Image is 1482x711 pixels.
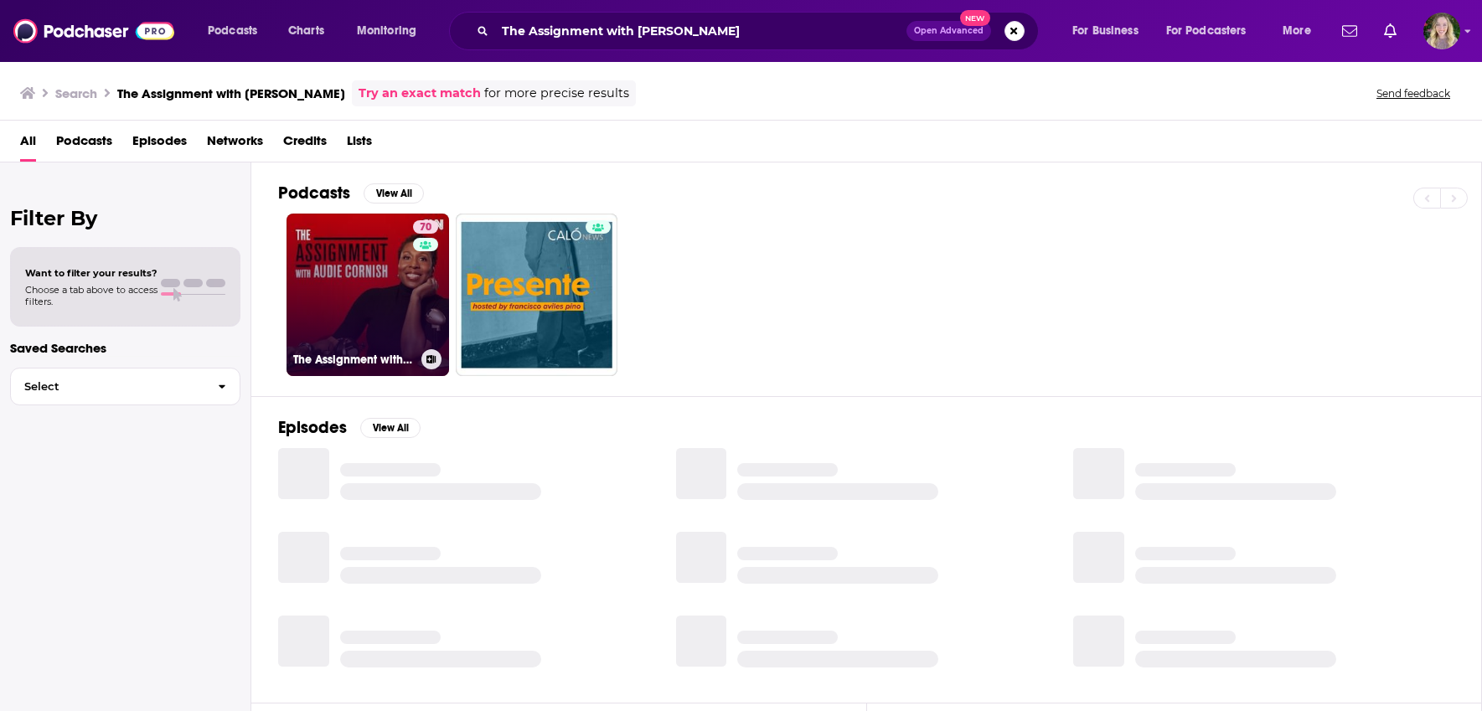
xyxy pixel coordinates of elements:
span: Logged in as lauren19365 [1423,13,1460,49]
img: Podchaser - Follow, Share and Rate Podcasts [13,15,174,47]
button: open menu [1271,18,1332,44]
a: Credits [283,127,327,162]
a: Episodes [132,127,187,162]
span: Want to filter your results? [25,267,157,279]
a: Podcasts [56,127,112,162]
img: User Profile [1423,13,1460,49]
a: 70 [413,220,438,234]
a: Show notifications dropdown [1335,17,1364,45]
button: View All [360,418,421,438]
a: Charts [277,18,334,44]
input: Search podcasts, credits, & more... [495,18,906,44]
h3: The Assignment with [PERSON_NAME] [117,85,345,101]
span: For Business [1072,19,1139,43]
span: Choose a tab above to access filters. [25,284,157,307]
a: Lists [347,127,372,162]
a: All [20,127,36,162]
a: Networks [207,127,263,162]
a: Show notifications dropdown [1377,17,1403,45]
button: Send feedback [1371,86,1455,100]
a: EpisodesView All [278,417,421,438]
button: open menu [345,18,438,44]
h2: Podcasts [278,183,350,204]
h3: Search [55,85,97,101]
button: open menu [1061,18,1159,44]
h2: Episodes [278,417,347,438]
span: Charts [288,19,324,43]
a: Try an exact match [359,84,481,103]
div: Search podcasts, credits, & more... [465,12,1055,50]
button: Show profile menu [1423,13,1460,49]
span: Podcasts [208,19,257,43]
button: Open AdvancedNew [906,21,991,41]
span: Open Advanced [914,27,984,35]
button: open menu [196,18,279,44]
button: open menu [1155,18,1271,44]
span: Select [11,381,204,392]
span: 70 [420,219,431,236]
span: New [960,10,990,26]
span: More [1283,19,1311,43]
a: 70The Assignment with [PERSON_NAME] [287,214,449,376]
h3: The Assignment with [PERSON_NAME] [293,353,415,367]
a: PodcastsView All [278,183,424,204]
span: for more precise results [484,84,629,103]
h2: Filter By [10,206,240,230]
button: View All [364,183,424,204]
span: Monitoring [357,19,416,43]
span: For Podcasters [1166,19,1247,43]
button: Select [10,368,240,405]
p: Saved Searches [10,340,240,356]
